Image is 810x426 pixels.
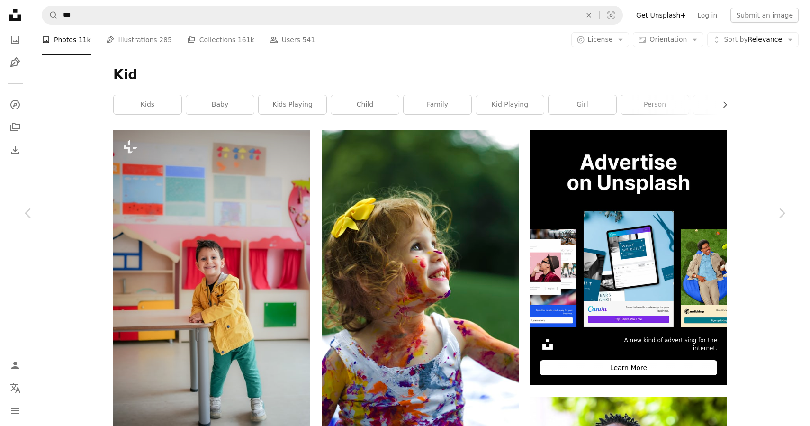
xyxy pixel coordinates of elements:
button: Visual search [600,6,622,24]
button: Search Unsplash [42,6,58,24]
a: Download History [6,141,25,160]
a: kid playing [476,95,544,114]
a: a little boy that is standing on a table [113,273,310,281]
a: child [331,95,399,114]
span: 161k [238,35,254,45]
span: Sort by [724,36,747,43]
span: Relevance [724,35,782,45]
a: girl [549,95,616,114]
button: License [571,32,630,47]
span: 541 [302,35,315,45]
button: Language [6,379,25,398]
button: scroll list to the right [716,95,727,114]
img: file-1631306537910-2580a29a3cfcimage [540,337,555,352]
form: Find visuals sitewide [42,6,623,25]
a: kids [114,95,181,114]
a: person [621,95,689,114]
span: 285 [159,35,172,45]
span: Orientation [649,36,687,43]
a: toy [693,95,761,114]
a: Log in / Sign up [6,356,25,375]
a: A new kind of advertising for the internet.Learn More [530,130,727,385]
a: Collections [6,118,25,137]
button: Clear [578,6,599,24]
button: Submit an image [730,8,799,23]
button: Orientation [633,32,703,47]
a: Photos [6,30,25,49]
div: Learn More [540,360,717,375]
img: file-1635990755334-4bfd90f37242image [530,130,727,327]
h1: Kid [113,66,727,83]
a: Users 541 [270,25,315,55]
a: Next [753,168,810,259]
img: a little boy that is standing on a table [113,130,310,426]
span: License [588,36,613,43]
button: Sort byRelevance [707,32,799,47]
a: Explore [6,95,25,114]
a: kids playing [259,95,326,114]
span: A new kind of advertising for the internet. [608,336,717,353]
a: family [404,95,471,114]
a: Get Unsplash+ [630,8,692,23]
button: Menu [6,401,25,420]
a: Collections 161k [187,25,254,55]
a: Illustrations 285 [106,25,172,55]
a: baby [186,95,254,114]
a: Log in [692,8,723,23]
a: Illustrations [6,53,25,72]
a: girl with paint of body [322,274,519,282]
